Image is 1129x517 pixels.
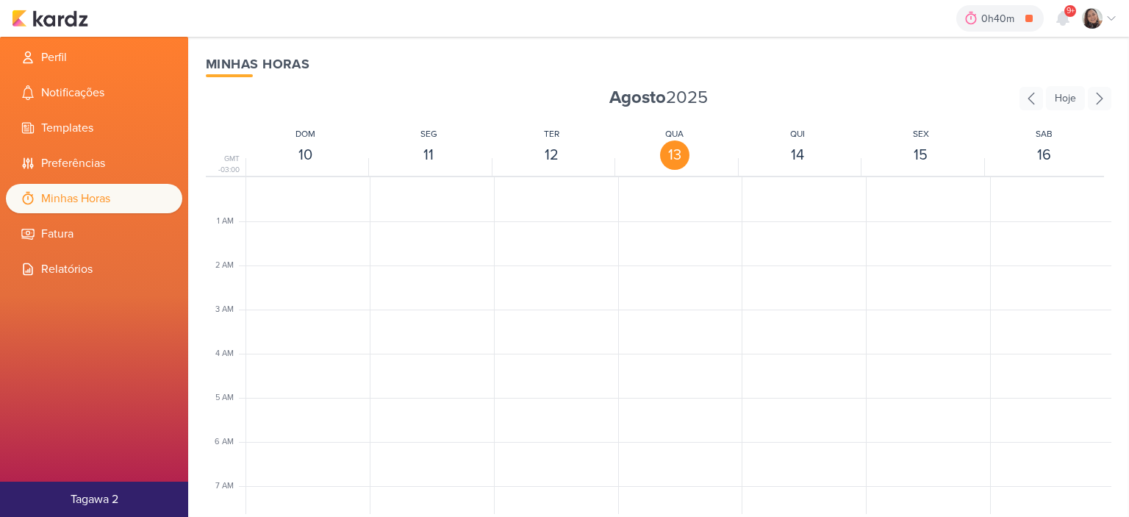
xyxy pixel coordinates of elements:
div: 3 AM [215,304,243,316]
div: SEX [913,127,929,140]
div: GMT -03:00 [206,154,243,176]
li: Minhas Horas [6,184,182,213]
li: Relatórios [6,254,182,284]
img: kardz.app [12,10,88,27]
li: Preferências [6,149,182,178]
li: Perfil [6,43,182,72]
li: Fatura [6,219,182,249]
div: 14 [783,140,812,170]
div: 0h40m [981,11,1019,26]
div: Minhas Horas [206,54,1111,74]
div: 1 AM [217,215,243,228]
span: 2025 [609,86,708,110]
div: 13 [660,140,689,170]
div: 10 [291,140,320,170]
div: QUA [665,127,684,140]
div: 16 [1029,140,1058,170]
div: Hoje [1046,86,1085,110]
div: 15 [906,140,936,170]
img: Sharlene Khoury [1082,8,1103,29]
div: SEG [420,127,437,140]
div: 11 [414,140,443,170]
div: 5 AM [215,392,243,404]
div: QUI [790,127,805,140]
div: 4 AM [215,348,243,360]
div: DOM [295,127,315,140]
div: SAB [1036,127,1053,140]
li: Notificações [6,78,182,107]
div: TER [544,127,559,140]
div: 12 [537,140,567,170]
li: Templates [6,113,182,143]
div: 7 AM [215,480,243,493]
span: 9+ [1067,5,1075,17]
strong: Agosto [609,87,666,108]
div: 6 AM [215,436,243,449]
div: 2 AM [215,260,243,272]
